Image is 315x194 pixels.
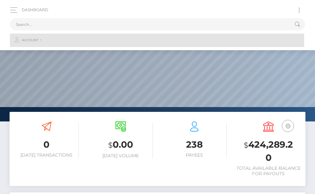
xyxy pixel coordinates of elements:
[22,37,38,43] span: Account
[10,18,289,30] input: Search...
[162,152,227,158] h6: Payees
[244,141,248,150] small: $
[14,152,79,158] h6: [DATE] Transactions
[22,3,48,17] a: Dashboard
[108,141,113,150] small: $
[14,138,79,151] h3: 0
[88,138,153,151] h3: 0.00
[236,138,301,164] h3: 424,289.20
[88,153,153,159] h6: [DATE] Volume
[293,6,305,14] button: Toggle navigation
[162,138,227,151] h3: 238
[236,166,301,176] h6: Total Available Balance for Payouts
